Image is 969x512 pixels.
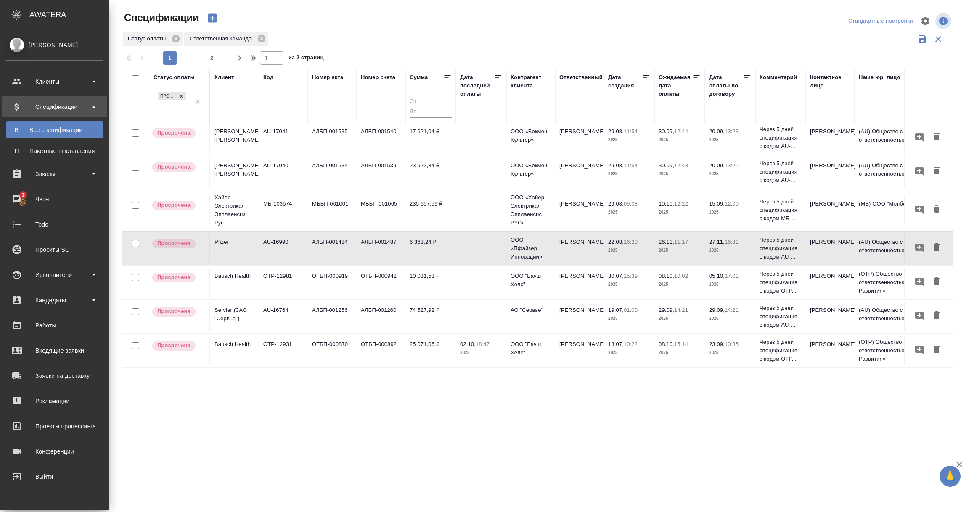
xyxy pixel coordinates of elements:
td: (AU) Общество с ограниченной ответственностью "АЛС" [855,157,956,187]
p: 13:21 [725,162,739,169]
a: Работы [2,315,107,336]
p: Через 5 дней спецификация с кодом AU-... [760,125,802,150]
td: AU-16764 [259,302,308,331]
td: АЛБП-001540 [357,123,405,153]
td: AU-16990 [259,234,308,263]
div: Исполнители [6,269,103,281]
td: МБ-103574 [259,195,308,225]
div: Todo [6,218,103,231]
p: 17:01 [725,273,739,279]
div: Просрочена [158,92,177,101]
p: 11:17 [674,239,688,245]
a: 1Чаты [2,189,107,210]
div: Дата создания [608,73,642,90]
p: 12:44 [674,128,688,135]
td: AU-17040 [259,157,308,187]
p: Через 5 дней спецификация с кодом AU-... [760,304,802,329]
td: АЛБП-001484 [308,234,357,263]
td: 10 031,53 ₽ [405,268,456,297]
p: 09:08 [624,201,638,207]
div: Заказы [6,168,103,180]
td: ОТБП-000870 [308,336,357,365]
div: Проекты процессинга [6,420,103,433]
p: Просрочена [157,273,191,282]
td: (OTP) Общество с ограниченной ответственностью «Вектор Развития» [855,334,956,367]
td: 6 363,24 ₽ [405,234,456,263]
button: Сохранить фильтры [914,31,930,47]
div: Входящие заявки [6,344,103,357]
p: 12:43 [674,162,688,169]
p: Хайер Электрикал Эпплаенсиз Рус [214,193,255,227]
p: 2025 [709,208,751,216]
p: 27.11, [709,239,725,245]
p: 10:35 [725,341,739,347]
td: 74 527,92 ₽ [405,302,456,331]
a: Проекты процессинга [2,416,107,437]
div: Статус оплаты [154,73,195,82]
p: 2025 [608,246,650,255]
p: ООО "Бауш Хелс" [511,272,551,289]
button: Удалить [929,129,944,145]
span: из 2 страниц [289,53,324,65]
td: [PERSON_NAME] [555,268,604,297]
p: Через 5 дней спецификация с кодом OTP... [760,270,802,295]
div: Ответственный [559,73,603,82]
a: ВВсе спецификации [6,121,103,138]
p: 2025 [659,348,701,357]
p: Просрочена [157,201,191,209]
div: Ответственная команда [184,32,268,46]
p: 2025 [659,246,701,255]
a: Проекты SC [2,239,107,260]
p: 08.10, [659,341,674,347]
div: Ожидаемая дата оплаты [659,73,692,98]
td: 17 621,04 ₽ [405,123,456,153]
p: 02.10, [460,341,476,347]
td: (AU) Общество с ограниченной ответственностью "АЛС" [855,302,956,331]
span: Посмотреть информацию [935,13,953,29]
p: 15:39 [624,273,638,279]
td: [PERSON_NAME] [806,157,855,187]
td: [PERSON_NAME] [555,234,604,263]
td: [PERSON_NAME] [806,302,855,331]
td: [PERSON_NAME] [555,336,604,365]
td: [PERSON_NAME] [555,157,604,187]
p: 16:20 [624,239,638,245]
p: ООО «Бекмен Культер» [511,161,551,178]
p: 29.08, [608,162,624,169]
p: 20.09, [709,128,725,135]
td: ОТБП-000892 [357,336,405,365]
span: Спецификации [122,11,199,24]
div: Все спецификации [11,126,99,134]
p: Просрочена [157,341,191,350]
p: Просрочена [157,307,191,316]
p: ООО «Хайер Электрикал Эпплаенсис РУС» [511,193,551,227]
p: 23.09, [709,341,725,347]
td: АЛБП-001535 [308,123,357,153]
td: (AU) Общество с ограниченной ответственностью "АЛС" [855,234,956,263]
td: [PERSON_NAME] [806,123,855,153]
p: 2025 [659,280,701,289]
td: 23 922,84 ₽ [405,157,456,187]
div: Контрагент клиента [511,73,551,90]
td: ОТБП-000919 [308,268,357,297]
p: 29.09, [659,307,674,313]
p: 12:22 [674,201,688,207]
p: 2025 [709,314,751,323]
p: 2025 [608,170,650,178]
p: 11:54 [624,128,638,135]
p: Через 5 дней спецификация с кодом МБ-... [760,198,802,223]
td: АЛБП-001539 [357,157,405,187]
p: 2025 [608,280,650,289]
p: Через 5 дней спецификация с кодом AU-... [760,159,802,185]
p: [PERSON_NAME] [PERSON_NAME] [214,161,255,178]
div: Конференции [6,445,103,458]
p: 30.09, [659,128,674,135]
p: 2025 [659,208,701,216]
p: Bausch Health [214,272,255,280]
div: Пакетные выставления [11,147,99,155]
div: Чаты [6,193,103,206]
span: 🙏 [943,467,957,485]
div: Сумма [410,73,428,82]
button: Удалить [929,202,944,217]
p: 10:02 [674,273,688,279]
